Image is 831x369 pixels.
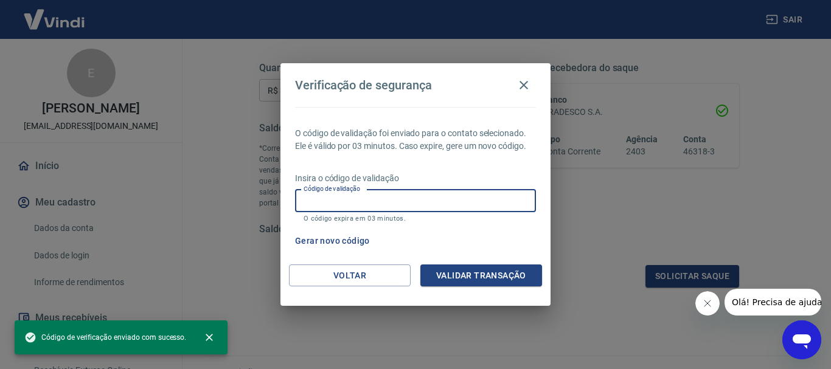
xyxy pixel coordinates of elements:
[295,78,432,92] h4: Verificação de segurança
[289,264,411,287] button: Voltar
[295,127,536,153] p: O código de validação foi enviado para o contato selecionado. Ele é válido por 03 minutos. Caso e...
[295,172,536,185] p: Insira o código de validação
[304,184,360,193] label: Código de validação
[290,230,375,252] button: Gerar novo código
[782,320,821,359] iframe: Botão para abrir a janela de mensagens
[725,289,821,316] iframe: Mensagem da empresa
[7,9,102,18] span: Olá! Precisa de ajuda?
[695,291,720,316] iframe: Fechar mensagem
[304,215,527,222] p: O código expira em 03 minutos.
[24,331,186,343] span: Código de verificação enviado com sucesso.
[196,324,223,351] button: close
[420,264,542,287] button: Validar transação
